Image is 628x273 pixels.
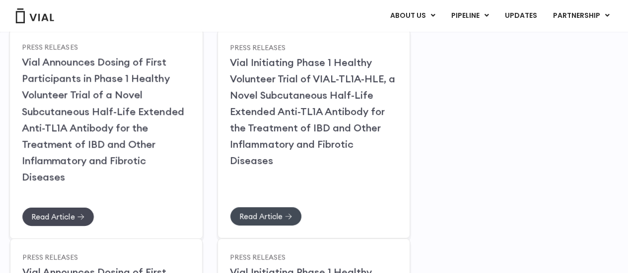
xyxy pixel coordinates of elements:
[443,7,496,24] a: PIPELINEMenu Toggle
[545,7,618,24] a: PARTNERSHIPMenu Toggle
[230,252,285,261] a: Press Releases
[239,213,282,220] span: Read Article
[230,56,395,166] a: Vial Initiating Phase 1 Healthy Volunteer Trial of VIAL-TL1A-HLE, a Novel Subcutaneous Half-Life ...
[22,55,184,183] a: Vial Announces Dosing of First Participants in Phase 1 Healthy Volunteer Trial of a Novel Subcuta...
[22,252,78,261] a: Press Releases
[15,8,55,23] img: Vial Logo
[22,207,94,226] a: Read Article
[497,7,545,24] a: UPDATES
[22,42,78,51] a: Press Releases
[382,7,443,24] a: ABOUT USMenu Toggle
[230,43,285,52] a: Press Releases
[230,207,302,226] a: Read Article
[31,213,74,220] span: Read Article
